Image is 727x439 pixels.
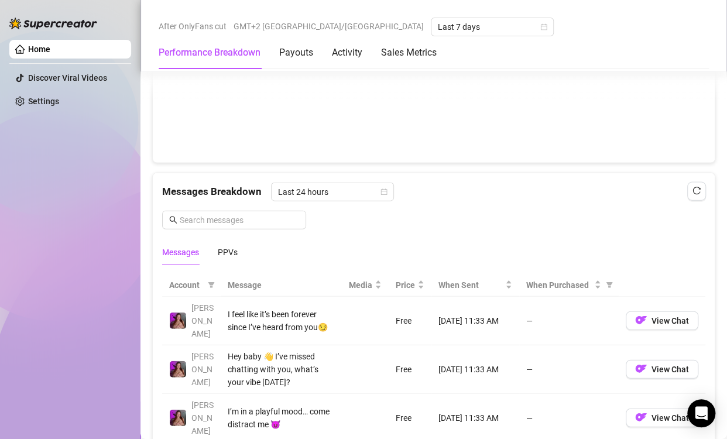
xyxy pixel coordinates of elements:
[170,313,186,329] img: allison
[651,316,689,325] span: View Chat
[389,274,431,297] th: Price
[169,216,177,224] span: search
[342,274,389,297] th: Media
[606,282,613,289] span: filter
[180,214,299,227] input: Search messages
[519,297,619,345] td: —
[431,274,519,297] th: When Sent
[279,46,313,60] div: Payouts
[431,345,519,394] td: [DATE] 11:33 AM
[349,279,372,291] span: Media
[278,183,387,201] span: Last 24 hours
[228,350,335,389] div: Hey baby 👋 I’ve missed chatting with you, what’s your vibe [DATE]?
[169,279,203,291] span: Account
[191,352,214,387] span: [PERSON_NAME]
[635,411,647,423] img: OF
[381,46,437,60] div: Sales Metrics
[380,188,387,196] span: calendar
[438,18,547,36] span: Last 7 days
[28,44,50,54] a: Home
[28,97,59,106] a: Settings
[218,246,238,259] div: PPVs
[626,360,698,379] button: OFView Chat
[159,18,227,35] span: After OnlyFans cut
[687,399,715,427] div: Open Intercom Messenger
[205,276,217,294] span: filter
[635,314,647,326] img: OF
[389,345,431,394] td: Free
[626,311,698,330] button: OFView Chat
[234,18,424,35] span: GMT+2 [GEOGRAPHIC_DATA]/[GEOGRAPHIC_DATA]
[28,73,107,83] a: Discover Viral Videos
[635,363,647,375] img: OF
[651,413,689,423] span: View Chat
[191,303,214,338] span: [PERSON_NAME]
[540,23,547,30] span: calendar
[208,282,215,289] span: filter
[228,308,335,334] div: I feel like it’s been forever since I’ve heard from you😏
[519,345,619,394] td: —
[626,409,698,427] button: OFView Chat
[159,46,260,60] div: Performance Breakdown
[170,410,186,426] img: allison
[651,365,689,374] span: View Chat
[162,246,199,259] div: Messages
[389,297,431,345] td: Free
[9,18,97,29] img: logo-BBDzfeDw.svg
[162,183,705,201] div: Messages Breakdown
[221,274,342,297] th: Message
[519,274,619,297] th: When Purchased
[191,400,214,435] span: [PERSON_NAME]
[692,187,701,195] span: reload
[170,361,186,378] img: allison
[332,46,362,60] div: Activity
[603,276,615,294] span: filter
[526,279,592,291] span: When Purchased
[438,279,503,291] span: When Sent
[626,367,698,376] a: OFView Chat
[396,279,415,291] span: Price
[626,318,698,328] a: OFView Chat
[626,416,698,425] a: OFView Chat
[228,405,335,431] div: I’m in a playful mood… come distract me 😈
[431,297,519,345] td: [DATE] 11:33 AM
